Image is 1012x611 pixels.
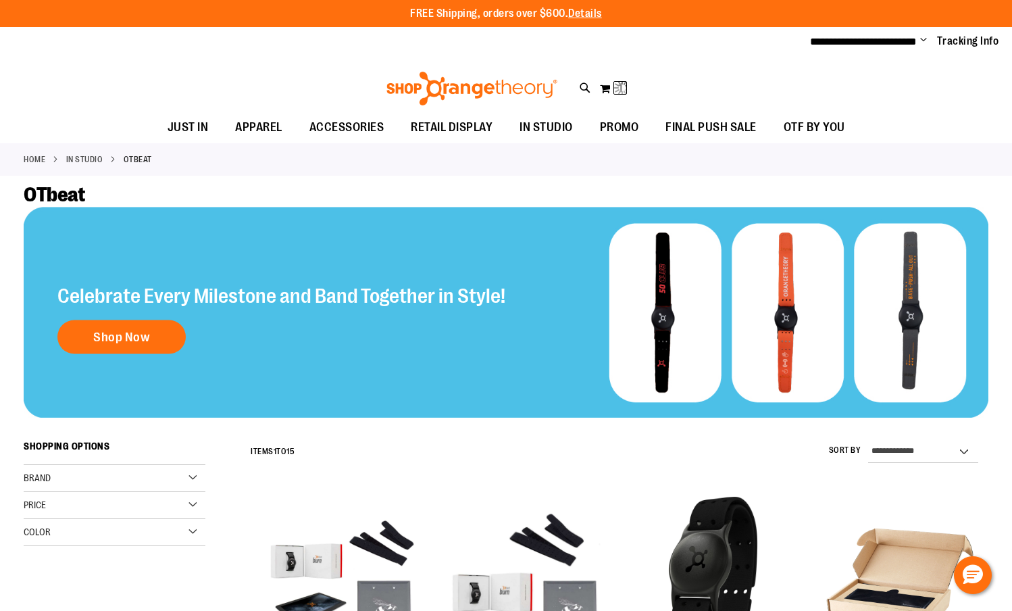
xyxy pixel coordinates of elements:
h2: Celebrate Every Milestone and Band Together in Style! [57,285,505,306]
span: 15 [286,447,295,456]
a: PROMO [586,112,653,143]
a: Shop Now [57,320,186,353]
img: Shop Orangetheory [384,72,559,105]
span: RETAIL DISPLAY [411,112,492,143]
span: OTbeat [24,183,84,206]
p: FREE Shipping, orders over $600. [410,6,602,22]
a: ACCESSORIES [296,112,398,143]
a: IN STUDIO [66,153,103,166]
button: Loading... [599,78,628,99]
span: PROMO [600,112,639,143]
a: Details [568,7,602,20]
label: Sort By [829,445,861,456]
strong: OTbeat [124,153,152,166]
button: Hello, have a question? Let’s chat. [954,556,992,594]
a: RETAIL DISPLAY [397,112,506,143]
a: APPAREL [222,112,296,143]
a: OTF BY YOU [770,112,859,143]
a: JUST IN [154,112,222,143]
h2: Items to [251,441,295,462]
a: Tracking Info [937,34,999,49]
span: IN STUDIO [520,112,573,143]
a: IN STUDIO [506,112,586,143]
span: Shop Now [93,329,150,344]
span: Brand [24,472,51,483]
a: FINAL PUSH SALE [652,112,770,143]
a: Home [24,153,45,166]
span: 1 [274,447,277,456]
span: JUST IN [168,112,209,143]
img: Loading... [614,80,630,96]
span: Price [24,499,46,510]
span: Color [24,527,51,537]
span: ACCESSORIES [309,112,384,143]
span: OTF BY YOU [784,112,845,143]
span: APPAREL [235,112,282,143]
span: FINAL PUSH SALE [665,112,757,143]
button: Account menu [920,34,927,48]
strong: Shopping Options [24,435,205,465]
